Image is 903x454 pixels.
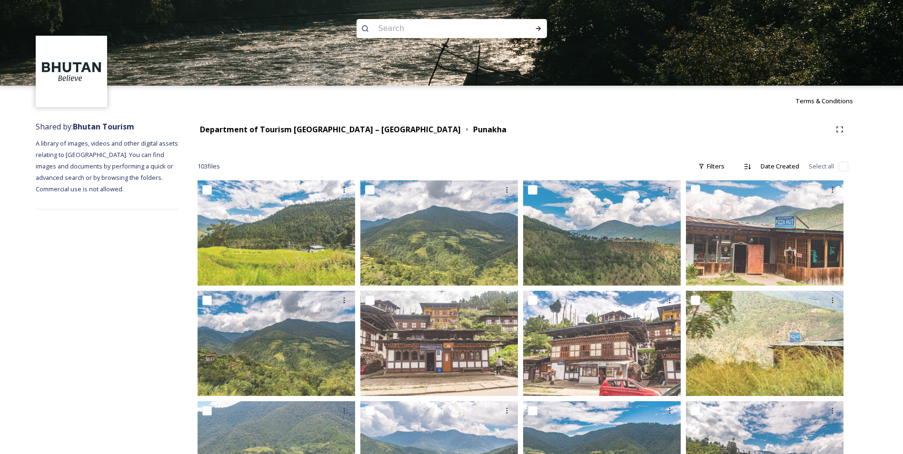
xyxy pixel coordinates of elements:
div: Filters [694,157,729,176]
strong: Punakha [473,124,506,135]
strong: Department of Tourism [GEOGRAPHIC_DATA] – [GEOGRAPHIC_DATA] [200,124,461,135]
img: 2022-10-01 13.13.37.jpg [198,180,355,286]
span: A library of images, videos and other digital assets relating to [GEOGRAPHIC_DATA]. You can find ... [36,139,179,193]
strong: Bhutan Tourism [73,121,134,132]
span: 103 file s [198,162,220,171]
img: 2022-10-01 13.24.01.jpg [686,291,843,396]
span: Shared by: [36,121,134,132]
img: BT_Logo_BB_Lockup_CMYK_High%2520Res.jpg [37,37,106,106]
img: 2022-10-01 12.59.57.jpg [198,291,355,396]
img: 2022-10-01 12.56.59.jpg [523,291,681,396]
a: Terms & Conditions [795,95,867,107]
input: Search [374,18,504,39]
img: 2022-10-01 13.24.08.jpg [686,180,843,286]
img: 2022-10-01 12.49.05.jpg [360,291,518,396]
span: Select all [809,162,834,171]
img: 2022-10-01 13.19.07.jpg [523,180,681,286]
div: Date Created [756,157,804,176]
span: Terms & Conditions [795,97,853,105]
img: 2022-10-01 12.59.42.jpg [360,180,518,286]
